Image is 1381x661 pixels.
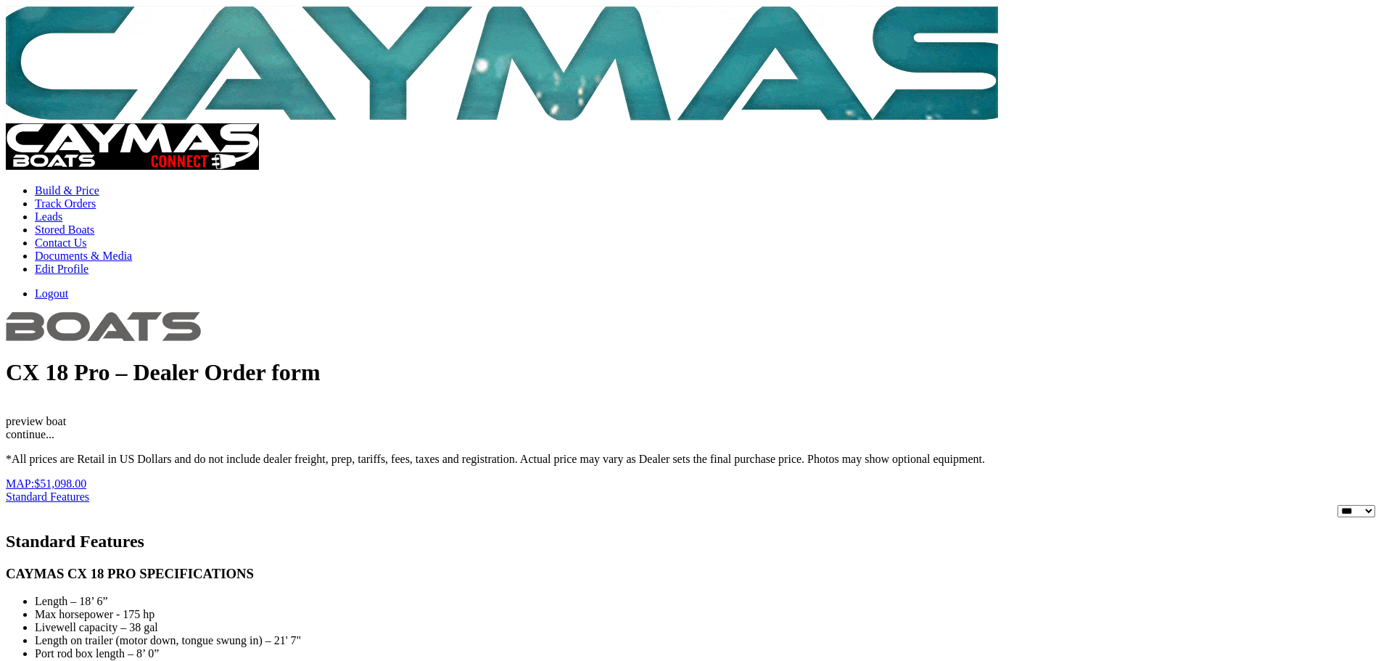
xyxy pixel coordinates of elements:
img: caymas_header-bg-621bc780a56b2cd875ed1f8581b5c810a50df5f1f81e99b05bf97a0d1590d6ad.gif [6,6,998,120]
a: Track Orders [35,197,96,210]
a: Build & Price [35,184,99,197]
a: Contact Us [35,237,87,249]
a: Logout [35,287,68,300]
a: Leads [35,210,62,223]
img: header-img-254127e0d71590253d4cf57f5b8b17b756bd278d0e62775bdf129cc0fd38fc60.png [6,312,201,341]
img: caymas-dealer-connect-2ed40d3bc7270c1d8d7ffb4b79bf05adc795679939227970def78ec6f6c03838.gif [6,123,259,170]
a: Stored Boats [35,223,94,236]
h1: CX 18 Pro – Dealer Order form [6,359,1375,386]
a: Documents & Media [35,250,132,262]
a: Edit Profile [35,263,88,275]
